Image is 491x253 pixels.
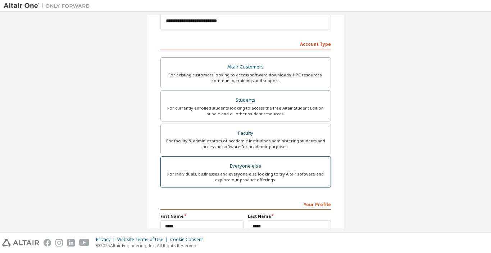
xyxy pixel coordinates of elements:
div: Altair Customers [165,62,326,72]
div: Students [165,95,326,105]
img: Altair One [4,2,94,9]
img: altair_logo.svg [2,239,39,247]
div: For faculty & administrators of academic institutions administering students and accessing softwa... [165,138,326,150]
div: Website Terms of Use [117,237,170,243]
div: For currently enrolled students looking to access the free Altair Student Edition bundle and all ... [165,105,326,117]
img: youtube.svg [79,239,90,247]
div: Your Profile [160,198,331,210]
div: Everyone else [165,161,326,171]
label: Last Name [248,213,331,219]
div: For existing customers looking to access software downloads, HPC resources, community, trainings ... [165,72,326,84]
div: For individuals, businesses and everyone else looking to try Altair software and explore our prod... [165,171,326,183]
img: instagram.svg [55,239,63,247]
p: © 2025 Altair Engineering, Inc. All Rights Reserved. [96,243,207,249]
img: linkedin.svg [67,239,75,247]
div: Privacy [96,237,117,243]
label: First Name [160,213,244,219]
img: facebook.svg [44,239,51,247]
div: Account Type [160,38,331,49]
div: Faculty [165,128,326,138]
div: Cookie Consent [170,237,207,243]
